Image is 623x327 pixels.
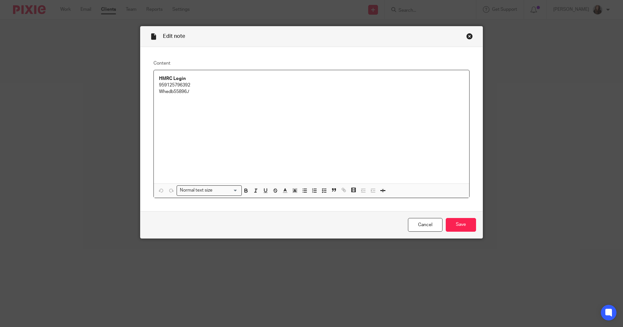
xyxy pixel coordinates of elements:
[159,76,186,81] strong: HMRC Login
[163,34,185,39] span: Edit note
[159,82,464,88] p: 959125796392
[446,218,476,232] input: Save
[408,218,442,232] a: Cancel
[177,185,242,195] div: Search for option
[178,187,214,194] span: Normal text size
[466,33,473,39] div: Close this dialog window
[214,187,238,194] input: Search for option
[153,60,470,67] label: Content
[159,88,464,95] p: Whedb55896./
